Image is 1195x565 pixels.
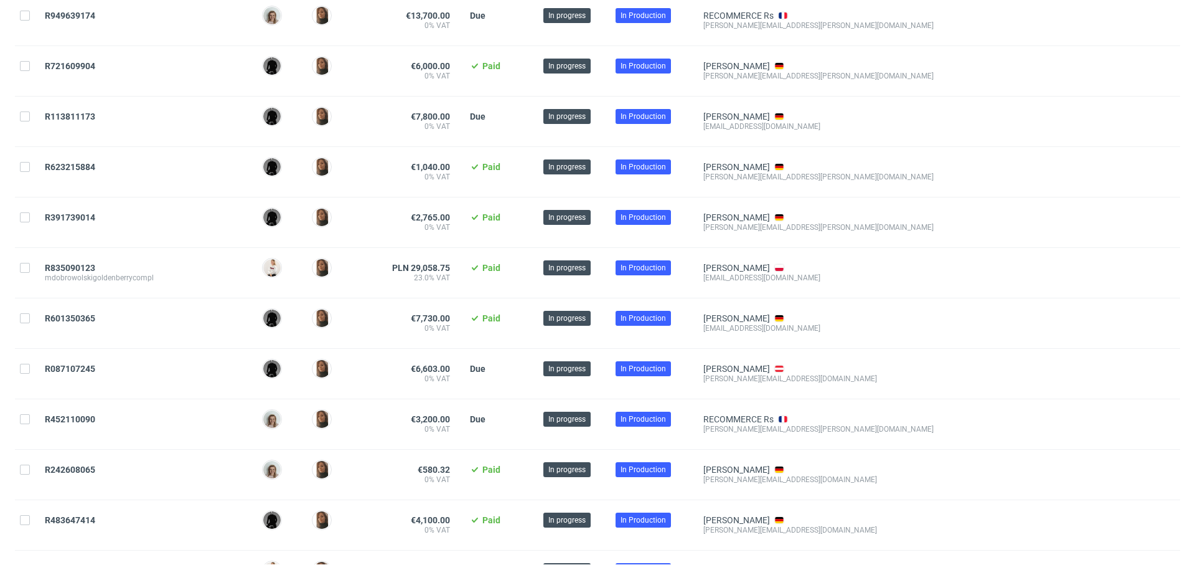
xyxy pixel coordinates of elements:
img: Angelina Marć [313,360,330,377]
div: [EMAIL_ADDRESS][DOMAIN_NAME] [703,121,934,131]
span: R087107245 [45,364,95,374]
a: [PERSON_NAME] [703,212,770,222]
span: €6,603.00 [411,364,450,374]
span: 0% VAT [392,525,450,535]
img: Angelina Marć [313,108,330,125]
img: Mari Fok [263,259,281,277]
span: Paid [482,162,500,172]
span: In progress [548,10,586,21]
span: R391739014 [45,212,95,222]
span: In progress [548,161,586,173]
span: In progress [548,313,586,324]
img: Angelina Marć [313,411,330,428]
a: [PERSON_NAME] [703,313,770,323]
span: R623215884 [45,162,95,172]
span: Paid [482,515,500,525]
img: Monika Poźniak [263,411,281,428]
span: 0% VAT [392,323,450,333]
a: [PERSON_NAME] [703,465,770,475]
span: In Production [621,111,666,122]
img: Angelina Marć [313,310,330,327]
img: Dawid Urbanowicz [263,310,281,327]
span: R835090123 [45,263,95,273]
span: In progress [548,262,586,273]
span: Due [470,364,485,374]
span: €580.32 [418,465,450,475]
span: In Production [621,262,666,273]
span: €7,800.00 [411,112,450,121]
span: R949639174 [45,11,95,21]
a: R391739014 [45,212,98,222]
span: €13,700.00 [406,11,450,21]
span: In Production [621,313,666,324]
a: R721609904 [45,61,98,71]
a: [PERSON_NAME] [703,515,770,525]
span: In Production [621,10,666,21]
span: R113811173 [45,112,95,121]
div: [PERSON_NAME][EMAIL_ADDRESS][PERSON_NAME][DOMAIN_NAME] [703,172,934,182]
span: Paid [482,61,500,71]
a: RECOMMERCE Rs [703,11,774,21]
img: Angelina Marć [313,158,330,176]
span: In progress [548,464,586,475]
span: 0% VAT [392,222,450,232]
div: [EMAIL_ADDRESS][DOMAIN_NAME] [703,323,934,333]
span: Paid [482,465,500,475]
a: [PERSON_NAME] [703,112,770,121]
a: R623215884 [45,162,98,172]
img: Angelina Marć [313,259,330,277]
span: €2,765.00 [411,212,450,222]
a: R601350365 [45,313,98,323]
span: €3,200.00 [411,414,450,424]
span: R483647414 [45,515,95,525]
img: Angelina Marć [313,461,330,478]
span: R242608065 [45,465,95,475]
span: 0% VAT [392,172,450,182]
span: In Production [621,515,666,526]
span: 23.0% VAT [392,273,450,283]
img: Angelina Marć [313,511,330,529]
img: Angelina Marć [313,57,330,75]
span: 0% VAT [392,21,450,31]
span: In progress [548,363,586,374]
span: In progress [548,111,586,122]
img: Monika Poźniak [263,461,281,478]
a: RECOMMERCE Rs [703,414,774,424]
img: Dawid Urbanowicz [263,209,281,226]
span: In Production [621,363,666,374]
span: 0% VAT [392,121,450,131]
a: [PERSON_NAME] [703,364,770,374]
span: 0% VAT [392,71,450,81]
span: Paid [482,263,500,273]
div: [PERSON_NAME][EMAIL_ADDRESS][DOMAIN_NAME] [703,475,934,485]
span: PLN 29,058.75 [392,263,450,273]
span: €1,040.00 [411,162,450,172]
span: R721609904 [45,61,95,71]
a: R113811173 [45,112,98,121]
img: Dawid Urbanowicz [263,108,281,125]
span: In Production [621,161,666,173]
img: Angelina Marć [313,209,330,226]
span: In progress [548,60,586,72]
span: Paid [482,313,500,323]
span: 0% VAT [392,475,450,485]
a: R483647414 [45,515,98,525]
div: [EMAIL_ADDRESS][DOMAIN_NAME] [703,273,934,283]
div: [PERSON_NAME][EMAIL_ADDRESS][PERSON_NAME][DOMAIN_NAME] [703,71,934,81]
span: R452110090 [45,414,95,424]
img: Dawid Urbanowicz [263,158,281,176]
span: Paid [482,212,500,222]
span: Due [470,11,485,21]
div: [PERSON_NAME][EMAIL_ADDRESS][PERSON_NAME][DOMAIN_NAME] [703,222,934,232]
span: Due [470,414,485,424]
img: Dawid Urbanowicz [263,57,281,75]
a: [PERSON_NAME] [703,61,770,71]
span: In Production [621,212,666,223]
div: [PERSON_NAME][EMAIL_ADDRESS][PERSON_NAME][DOMAIN_NAME] [703,424,934,434]
a: [PERSON_NAME] [703,263,770,273]
span: €7,730.00 [411,313,450,323]
span: Due [470,112,485,121]
span: €4,100.00 [411,515,450,525]
a: R835090123 [45,263,98,273]
img: Dawid Urbanowicz [263,360,281,377]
